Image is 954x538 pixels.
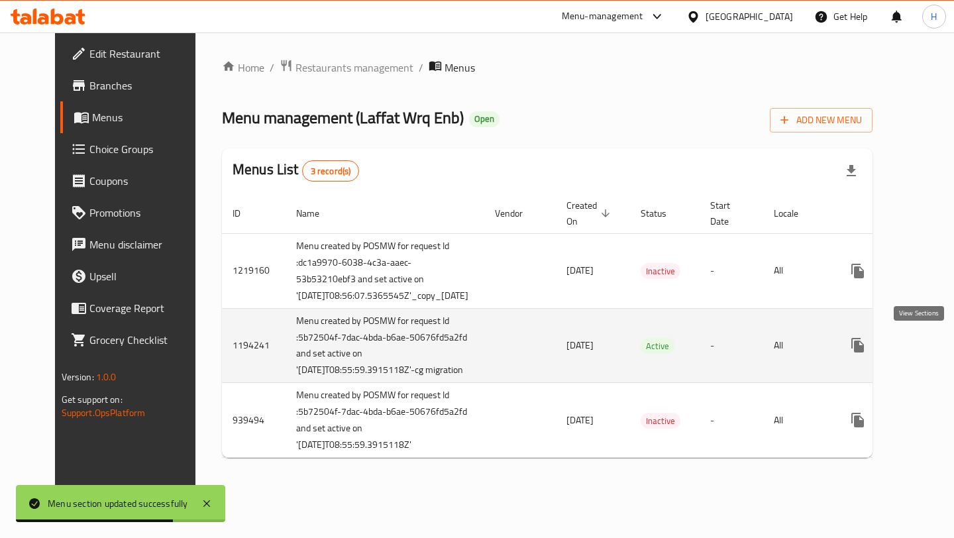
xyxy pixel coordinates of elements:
[710,197,747,229] span: Start Date
[700,308,763,383] td: -
[445,60,475,76] span: Menus
[641,263,680,279] div: Inactive
[222,60,264,76] a: Home
[780,112,862,129] span: Add New Menu
[562,9,643,25] div: Menu-management
[60,292,214,324] a: Coverage Report
[89,173,203,189] span: Coupons
[96,368,117,386] span: 1.0.0
[222,308,286,383] td: 1194241
[62,368,94,386] span: Version:
[60,260,214,292] a: Upsell
[270,60,274,76] li: /
[222,383,286,458] td: 939494
[842,255,874,287] button: more
[931,9,937,24] span: H
[295,60,413,76] span: Restaurants management
[60,229,214,260] a: Menu disclaimer
[92,109,203,125] span: Menus
[469,111,500,127] div: Open
[60,165,214,197] a: Coupons
[296,205,337,221] span: Name
[700,383,763,458] td: -
[60,197,214,229] a: Promotions
[233,160,359,182] h2: Menus List
[763,233,831,308] td: All
[62,404,146,421] a: Support.OpsPlatform
[286,383,484,458] td: Menu created by POSMW for request Id :5b72504f-7dac-4bda-b6ae-50676fd5a2fd and set active on '[DA...
[566,337,594,354] span: [DATE]
[286,308,484,383] td: Menu created by POSMW for request Id :5b72504f-7dac-4bda-b6ae-50676fd5a2fd and set active on '[DA...
[48,496,188,511] div: Menu section updated successfully
[60,38,214,70] a: Edit Restaurant
[774,205,816,221] span: Locale
[222,59,873,76] nav: breadcrumb
[835,155,867,187] div: Export file
[641,205,684,221] span: Status
[842,404,874,436] button: more
[89,46,203,62] span: Edit Restaurant
[641,264,680,279] span: Inactive
[566,197,614,229] span: Created On
[763,383,831,458] td: All
[60,133,214,165] a: Choice Groups
[700,233,763,308] td: -
[770,108,873,133] button: Add New Menu
[60,101,214,133] a: Menus
[222,103,464,133] span: Menu management ( Laffat Wrq Enb )
[495,205,540,221] span: Vendor
[302,160,360,182] div: Total records count
[842,329,874,361] button: more
[233,205,258,221] span: ID
[641,339,674,354] span: Active
[566,262,594,279] span: [DATE]
[280,59,413,76] a: Restaurants management
[419,60,423,76] li: /
[89,300,203,316] span: Coverage Report
[89,268,203,284] span: Upsell
[706,9,793,24] div: [GEOGRAPHIC_DATA]
[641,338,674,354] div: Active
[566,411,594,429] span: [DATE]
[303,165,359,178] span: 3 record(s)
[469,113,500,125] span: Open
[89,141,203,157] span: Choice Groups
[62,391,123,408] span: Get support on:
[89,78,203,93] span: Branches
[286,233,484,308] td: Menu created by POSMW for request Id :dc1a9970-6038-4c3a-aaec-53b53210ebf3 and set active on '[DA...
[222,233,286,308] td: 1219160
[763,308,831,383] td: All
[641,413,680,429] span: Inactive
[89,332,203,348] span: Grocery Checklist
[89,237,203,252] span: Menu disclaimer
[60,324,214,356] a: Grocery Checklist
[89,205,203,221] span: Promotions
[60,70,214,101] a: Branches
